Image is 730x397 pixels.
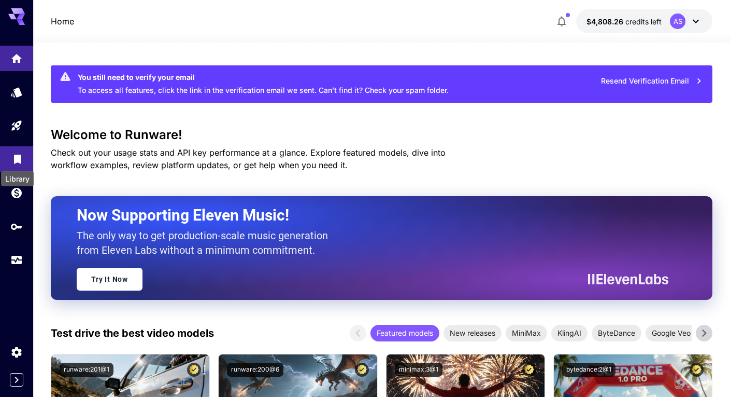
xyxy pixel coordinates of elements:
iframe: Chat Widget [678,347,730,397]
div: AS [670,13,685,29]
a: Try It Now [77,268,142,291]
div: Models [10,84,23,97]
button: Certified Model – Vetted for best performance and includes a commercial license. [187,363,201,377]
span: New releases [443,327,502,338]
div: Usage [10,254,23,267]
div: MiniMax [506,325,547,341]
div: API Keys [10,220,23,233]
a: Home [51,15,74,28]
span: Google Veo [646,327,697,338]
div: Library [1,171,34,186]
button: Certified Model – Vetted for best performance and includes a commercial license. [355,363,369,377]
span: credits left [625,17,662,26]
span: ByteDance [592,327,641,338]
div: Google Veo [646,325,697,341]
h2: Now Supporting Eleven Music! [77,206,661,225]
span: KlingAI [551,327,588,338]
button: runware:201@1 [60,363,113,377]
div: Home [10,50,23,63]
span: MiniMax [506,327,547,338]
nav: breadcrumb [51,15,74,28]
div: Library [11,152,24,165]
h3: Welcome to Runware! [51,128,713,142]
button: Resend Verification Email [595,71,708,92]
div: ByteDance [592,325,641,341]
div: You still need to verify your email [78,72,449,83]
button: Expand sidebar [10,373,23,387]
div: Featured models [370,325,439,341]
div: KlingAI [551,325,588,341]
button: bytedance:2@1 [562,363,616,377]
div: Settings [10,346,23,359]
span: $4,808.26 [586,17,625,26]
button: Certified Model – Vetted for best performance and includes a commercial license. [522,363,536,377]
span: Featured models [370,327,439,338]
div: $4,808.26494 [586,16,662,27]
div: To access all features, click the link in the verification email we sent. Can’t find it? Check yo... [78,69,449,100]
div: Playground [10,119,23,132]
p: The only way to get production-scale music generation from Eleven Labs without a minimum commitment. [77,228,336,257]
button: $4,808.26494AS [576,9,712,33]
button: runware:200@6 [227,363,283,377]
div: New releases [443,325,502,341]
span: Check out your usage stats and API key performance at a glance. Explore featured models, dive int... [51,147,446,170]
div: Wallet [10,186,23,199]
button: minimax:3@1 [395,363,442,377]
p: Test drive the best video models [51,325,214,341]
